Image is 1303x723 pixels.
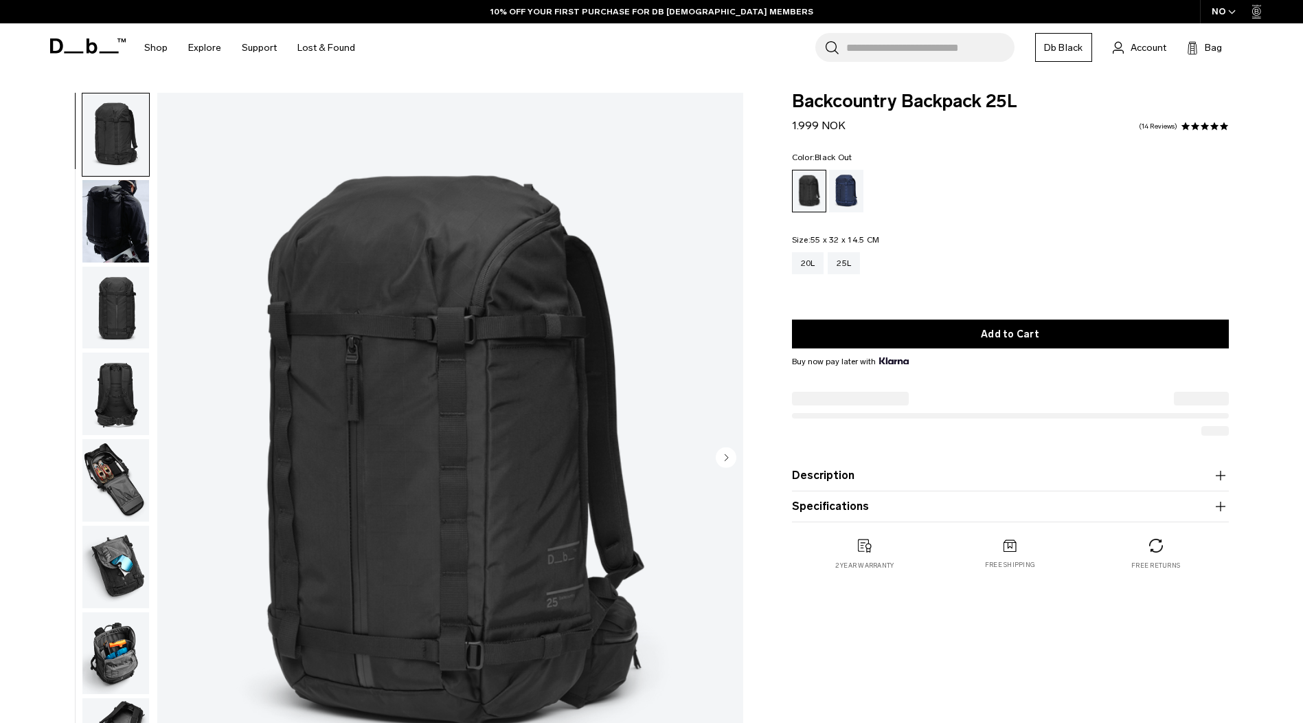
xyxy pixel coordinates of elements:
a: Blue Hour [829,170,863,212]
span: Buy now pay later with [792,355,909,368]
button: Backcountry Backpack 25L Black Out [82,93,150,177]
a: Lost & Found [297,23,355,72]
a: Account [1113,39,1166,56]
legend: Color: [792,153,852,162]
nav: Main Navigation [134,23,365,72]
span: Account [1131,41,1166,55]
button: Bag [1187,39,1222,56]
p: 2 year warranty [835,561,894,570]
a: Black Out [792,170,826,212]
a: Support [242,23,277,72]
img: Backcountry Backpack 25L Black Out [82,353,149,435]
img: Backcountry Backpack 25L Black Out [82,267,149,349]
button: Next slide [716,447,736,470]
p: Free shipping [985,560,1035,570]
button: Backcountry Backpack 25L Black Out [82,352,150,436]
img: Backcountry Backpack 25L Black Out [82,439,149,522]
button: Backcountry Backpack 25L Black Out [82,612,150,696]
button: Backcountry Backpack 25L Black Out [82,438,150,522]
p: Free returns [1131,561,1180,570]
button: Specifications [792,498,1229,515]
button: Description [792,467,1229,484]
span: 1.999 NOK [792,119,846,132]
a: Db Black [1035,33,1092,62]
legend: Size: [792,236,880,244]
button: Add to Cart [792,320,1229,348]
img: Backcountry Backpack 25L Black Out [82,612,149,695]
span: Bag [1205,41,1222,55]
img: Backcountry Backpack 25L Black Out [82,526,149,608]
span: 55 x 32 x 14.5 CM [811,235,879,245]
a: Explore [188,23,221,72]
img: Backcountry Backpack 25L Black Out [82,180,149,263]
img: Backcountry Backpack 25L Black Out [82,93,149,176]
span: Backcountry Backpack 25L [792,93,1229,111]
button: Backcountry Backpack 25L Black Out [82,525,150,609]
span: Black Out [815,153,852,162]
button: Backcountry Backpack 25L Black Out [82,266,150,350]
a: 10% OFF YOUR FIRST PURCHASE FOR DB [DEMOGRAPHIC_DATA] MEMBERS [490,5,813,18]
img: {"height" => 20, "alt" => "Klarna"} [879,357,909,364]
a: 25L [828,252,860,274]
button: Backcountry Backpack 25L Black Out [82,179,150,263]
a: 14 reviews [1139,123,1177,130]
a: 20L [792,252,824,274]
a: Shop [144,23,168,72]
